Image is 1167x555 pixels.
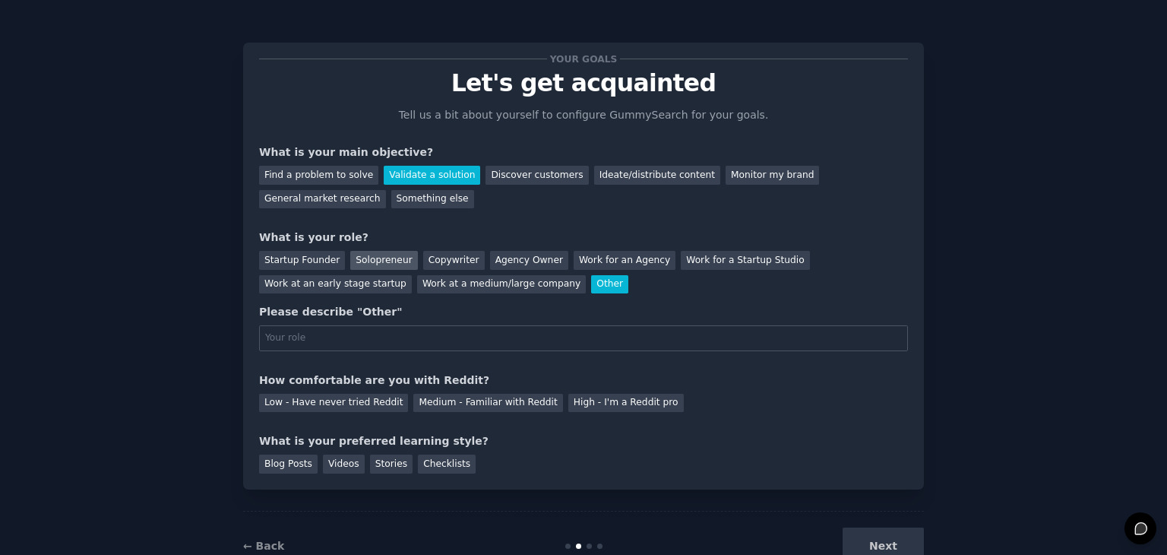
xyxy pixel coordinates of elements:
[259,166,378,185] div: Find a problem to solve
[591,275,628,294] div: Other
[259,304,908,320] div: Please describe "Other"
[594,166,720,185] div: Ideate/distribute content
[259,190,386,209] div: General market research
[392,107,775,123] p: Tell us a bit about yourself to configure GummySearch for your goals.
[350,251,417,270] div: Solopreneur
[490,251,568,270] div: Agency Owner
[259,455,318,474] div: Blog Posts
[259,275,412,294] div: Work at an early stage startup
[323,455,365,474] div: Videos
[259,325,908,351] input: Your role
[568,394,684,413] div: High - I'm a Reddit pro
[259,433,908,449] div: What is your preferred learning style?
[418,455,476,474] div: Checklists
[391,190,474,209] div: Something else
[370,455,413,474] div: Stories
[726,166,819,185] div: Monitor my brand
[259,230,908,246] div: What is your role?
[413,394,562,413] div: Medium - Familiar with Reddit
[243,540,284,552] a: ← Back
[259,251,345,270] div: Startup Founder
[423,251,485,270] div: Copywriter
[259,373,908,388] div: How comfortable are you with Reddit?
[574,251,675,270] div: Work for an Agency
[417,275,586,294] div: Work at a medium/large company
[547,51,620,67] span: Your goals
[681,251,809,270] div: Work for a Startup Studio
[259,394,408,413] div: Low - Have never tried Reddit
[485,166,588,185] div: Discover customers
[259,144,908,160] div: What is your main objective?
[259,70,908,97] p: Let's get acquainted
[384,166,480,185] div: Validate a solution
